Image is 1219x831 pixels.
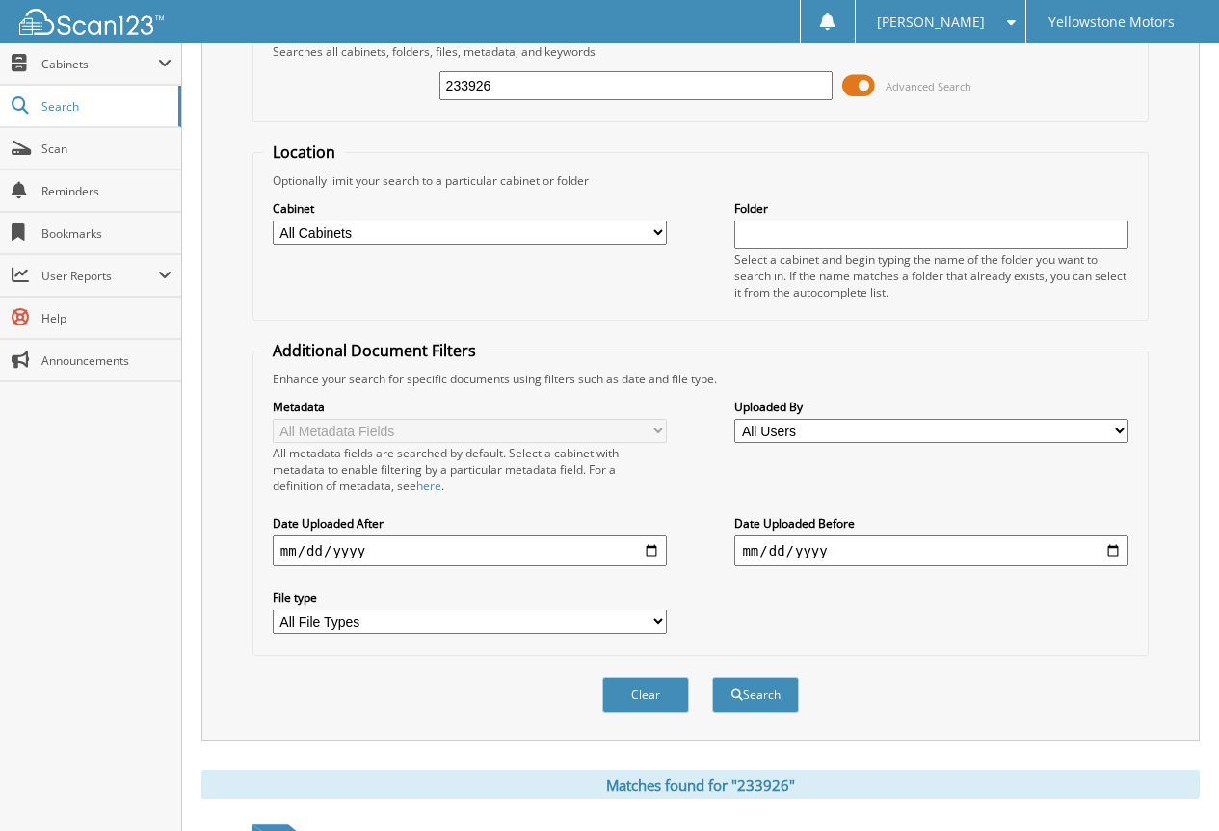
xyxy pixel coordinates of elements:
label: Folder [734,200,1128,217]
label: Date Uploaded After [273,515,667,532]
legend: Location [263,142,345,163]
img: scan123-logo-white.svg [19,9,164,35]
legend: Additional Document Filters [263,340,486,361]
div: Matches found for "233926" [201,770,1200,799]
span: User Reports [41,268,158,284]
button: Clear [602,677,689,713]
span: Announcements [41,352,172,369]
div: Select a cabinet and begin typing the name of the folder you want to search in. If the name match... [734,251,1128,300]
label: Metadata [273,399,667,415]
label: Cabinet [273,200,667,217]
span: Bookmarks [41,225,172,242]
iframe: Chat Widget [1123,739,1219,831]
div: All metadata fields are searched by default. Select a cabinet with metadata to enable filtering b... [273,445,667,494]
div: Searches all cabinets, folders, files, metadata, and keywords [263,43,1138,60]
span: Search [41,98,169,115]
label: Uploaded By [734,399,1128,415]
span: Yellowstone Motors [1048,16,1175,28]
span: Scan [41,141,172,157]
span: Reminders [41,183,172,199]
a: here [416,478,441,494]
div: Enhance your search for specific documents using filters such as date and file type. [263,371,1138,387]
label: Date Uploaded Before [734,515,1128,532]
input: end [734,535,1128,566]
input: start [273,535,667,566]
span: Help [41,310,172,326]
span: [PERSON_NAME] [877,16,985,28]
span: Advanced Search [886,79,971,93]
button: Search [712,677,799,713]
span: Cabinets [41,56,158,72]
div: Optionally limit your search to a particular cabinet or folder [263,172,1138,189]
label: File type [273,589,667,606]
